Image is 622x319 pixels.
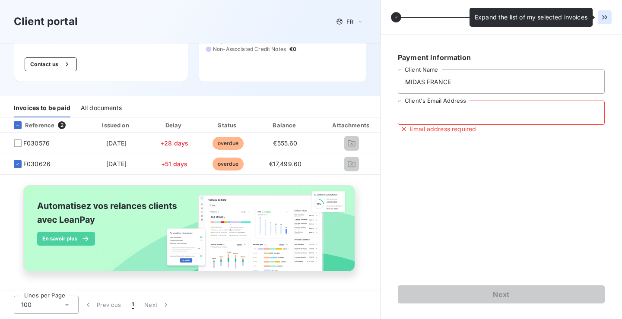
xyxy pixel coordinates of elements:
span: +51 days [161,160,187,167]
button: Next [139,296,175,314]
span: 2 [58,121,66,129]
span: FR [346,18,353,25]
span: +28 days [160,139,188,147]
button: Next [398,285,605,303]
button: 1 [127,296,139,314]
input: placeholder [398,101,605,125]
button: Previous [79,296,127,314]
span: €555.60 [273,139,297,147]
span: Expand the list of my selected invoices [475,13,587,21]
div: Attachments [317,121,387,129]
span: [DATE] [106,160,127,167]
div: Issued on [86,121,146,129]
span: overdue [213,158,244,171]
div: Balance [257,121,313,129]
span: F030626 [23,160,51,168]
span: 1 [132,300,134,309]
h3: Client portal [14,14,78,29]
span: overdue [213,137,244,150]
span: 100 [21,300,32,309]
div: All documents [81,99,122,117]
span: [DATE] [106,139,127,147]
div: Delay [150,121,199,129]
div: Invoices to be paid [14,99,70,117]
span: €0 [289,45,296,53]
div: Reference [7,121,54,129]
button: Contact us [25,57,77,71]
div: Status [202,121,254,129]
span: €17,499.60 [269,160,302,167]
span: F030576 [23,139,50,148]
h6: Payment Information [398,52,605,63]
input: placeholder [398,69,605,94]
span: Non-Associated Credit Notes [213,45,286,53]
span: Email address required [410,125,476,133]
img: banner [16,180,365,286]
